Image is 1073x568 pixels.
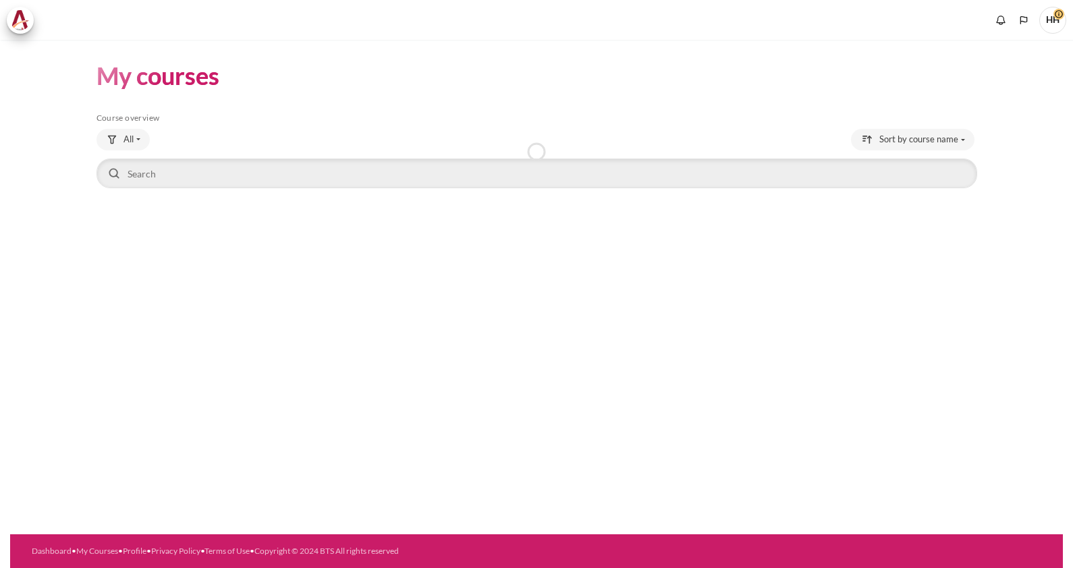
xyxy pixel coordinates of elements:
[879,133,958,146] span: Sort by course name
[851,129,974,150] button: Sorting drop-down menu
[76,546,118,556] a: My Courses
[97,113,977,123] h5: Course overview
[97,129,977,191] div: Course overview controls
[7,7,40,34] a: Architeck Architeck
[991,10,1011,30] div: Show notification window with no new notifications
[1014,10,1034,30] button: Languages
[32,545,594,557] div: • • • • •
[151,546,200,556] a: Privacy Policy
[1039,7,1066,34] a: User menu
[123,133,134,146] span: All
[97,159,977,188] input: Search
[10,40,1063,211] section: Content
[32,546,72,556] a: Dashboard
[97,129,150,150] button: Grouping drop-down menu
[204,546,250,556] a: Terms of Use
[123,546,146,556] a: Profile
[254,546,399,556] a: Copyright © 2024 BTS All rights reserved
[97,60,219,92] h1: My courses
[11,10,30,30] img: Architeck
[1039,7,1066,34] span: HH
